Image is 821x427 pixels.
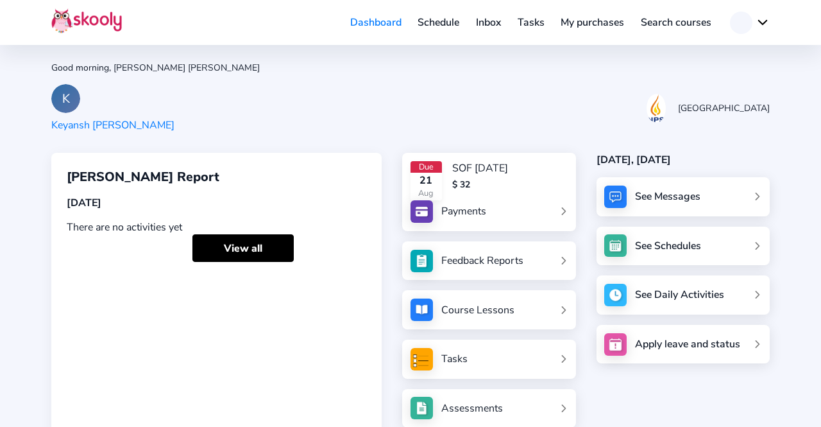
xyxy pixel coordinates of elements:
div: [DATE] [67,196,366,210]
div: Apply leave and status [635,337,740,351]
a: Inbox [468,12,509,33]
img: activity.jpg [604,284,627,306]
img: courses.jpg [410,299,433,321]
div: [GEOGRAPHIC_DATA] [678,102,770,114]
img: Skooly [51,8,122,33]
img: tasksForMpWeb.png [410,348,433,370]
img: messages.jpg [604,186,627,208]
a: View all [192,234,294,262]
button: chevron down outline [730,12,770,34]
a: Course Lessons [410,299,568,321]
a: See Schedules [597,227,770,266]
div: K [51,84,80,113]
div: See Daily Activities [635,288,724,302]
div: Feedback Reports [441,254,523,268]
div: Keyansh [PERSON_NAME] [51,118,174,132]
div: Tasks [441,352,468,366]
div: Aug [410,187,442,199]
a: Apply leave and status [597,325,770,364]
a: Tasks [509,12,553,33]
div: 21 [410,173,442,187]
a: Schedule [410,12,468,33]
div: See Messages [635,189,700,204]
a: Payments [410,200,568,223]
div: Payments [441,204,486,218]
a: See Daily Activities [597,275,770,315]
a: Dashboard [342,12,410,33]
div: Assessments [441,401,503,415]
a: Feedback Reports [410,250,568,272]
div: Course Lessons [441,303,514,317]
div: There are no activities yet [67,220,366,234]
img: schedule.jpg [604,234,627,257]
img: payments.jpg [410,200,433,223]
div: Due [410,161,442,173]
a: My purchases [552,12,632,33]
div: $ 32 [452,179,508,191]
a: Tasks [410,348,568,370]
img: 20170717074618169820408676579146e5rDExiun0FCoEly0V.png [647,94,666,123]
span: [PERSON_NAME] Report [67,168,219,186]
img: apply_leave.jpg [604,333,627,356]
div: Good morning, [PERSON_NAME] [PERSON_NAME] [51,62,770,74]
img: see_atten.jpg [410,250,433,272]
div: [DATE], [DATE] [597,153,770,167]
div: SOF [DATE] [452,161,508,175]
a: Assessments [410,397,568,419]
div: See Schedules [635,239,701,253]
img: assessments.jpg [410,397,433,419]
a: Search courses [632,12,720,33]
